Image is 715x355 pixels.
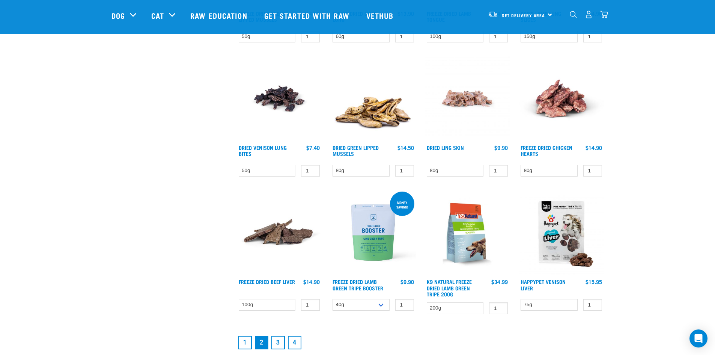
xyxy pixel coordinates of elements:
[111,10,125,21] a: Dog
[583,31,602,42] input: 1
[425,190,510,275] img: K9 Square
[301,299,320,311] input: 1
[331,190,416,275] img: Freeze Dried Lamb Green Tripe
[489,31,508,42] input: 1
[395,299,414,311] input: 1
[237,190,322,275] img: Stack Of Freeze Dried Beef Liver For Pets
[257,0,359,30] a: Get started with Raw
[521,280,566,289] a: Happypet Venison Liver
[239,146,287,155] a: Dried Venison Lung Bites
[306,145,320,151] div: $7.40
[255,336,268,349] a: Page 2
[427,280,472,295] a: K9 Natural Freeze Dried Lamb Green Tripe 200g
[237,56,322,141] img: Venison Lung Bites
[303,279,320,285] div: $14.90
[390,197,414,213] div: Money saving!
[359,0,403,30] a: Vethub
[494,145,508,151] div: $9.90
[502,14,545,17] span: Set Delivery Area
[689,329,707,347] div: Open Intercom Messenger
[489,165,508,177] input: 1
[489,302,508,314] input: 1
[583,165,602,177] input: 1
[488,11,498,18] img: van-moving.png
[519,190,604,275] img: Happy Pet Venison Liver New Package
[427,146,464,149] a: Dried Ling Skin
[585,11,593,18] img: user.png
[586,145,602,151] div: $14.90
[425,56,510,141] img: Dried Ling Skin 1701
[333,146,379,155] a: Dried Green Lipped Mussels
[570,11,577,18] img: home-icon-1@2x.png
[237,334,604,351] nav: pagination
[397,145,414,151] div: $14.50
[183,0,256,30] a: Raw Education
[600,11,608,18] img: home-icon@2x.png
[519,56,604,141] img: FD Chicken Hearts
[331,56,416,141] img: 1306 Freeze Dried Mussels 01
[301,31,320,42] input: 1
[491,279,508,285] div: $34.99
[288,336,301,349] a: Goto page 4
[333,280,383,289] a: Freeze Dried Lamb Green Tripe Booster
[583,299,602,311] input: 1
[586,279,602,285] div: $15.95
[395,31,414,42] input: 1
[238,336,252,349] a: Goto page 1
[395,165,414,177] input: 1
[301,165,320,177] input: 1
[151,10,164,21] a: Cat
[400,279,414,285] div: $9.90
[271,336,285,349] a: Goto page 3
[239,280,295,283] a: Freeze Dried Beef Liver
[521,146,572,155] a: Freeze Dried Chicken Hearts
